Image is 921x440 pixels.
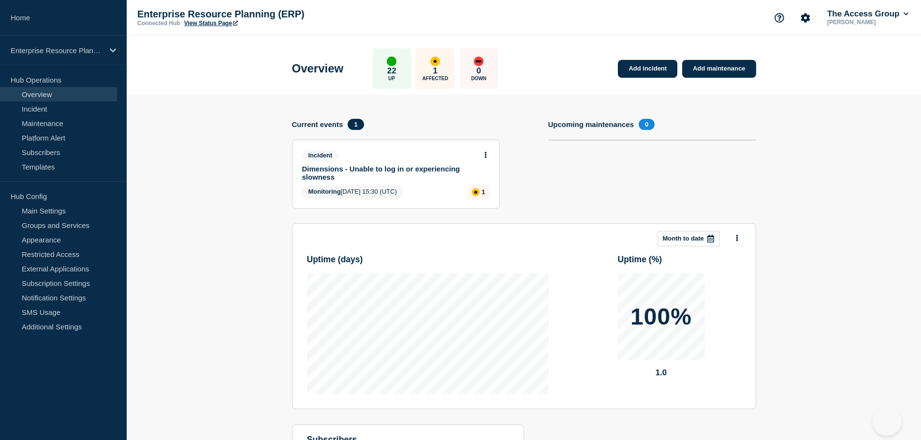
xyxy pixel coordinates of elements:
p: Enterprise Resource Planning (ERP) [11,46,103,55]
p: 100% [630,305,692,328]
p: Up [388,76,395,81]
a: Add incident [618,60,677,78]
p: 0 [477,66,481,76]
p: Down [471,76,486,81]
p: Enterprise Resource Planning (ERP) [137,9,331,20]
h4: Current events [292,120,343,128]
div: down [474,57,483,66]
p: Connected Hub [137,20,180,27]
p: 22 [387,66,396,76]
a: Add maintenance [682,60,756,78]
p: [PERSON_NAME] [825,19,910,26]
span: [DATE] 15:30 (UTC) [302,186,403,199]
p: 1 [482,188,485,196]
div: up [387,57,396,66]
span: 0 [639,119,655,130]
a: View Status Page [184,20,238,27]
button: The Access Group [825,9,910,19]
h3: Uptime ( days ) [307,255,363,265]
a: Dimensions - Unable to log in or experiencing slowness [302,165,477,181]
span: Monitoring [308,188,341,195]
iframe: Help Scout Beacon - Open [873,407,902,436]
div: affected [430,57,440,66]
button: Account settings [795,8,816,28]
div: affected [472,188,480,196]
p: 1 [433,66,438,76]
span: 1 [348,119,364,130]
h1: Overview [292,62,344,75]
span: Incident [302,150,339,161]
p: 1.0 [618,368,705,378]
p: Affected [423,76,448,81]
h4: Upcoming maintenances [548,120,634,128]
p: Month to date [663,235,704,242]
button: Month to date [658,231,720,246]
h3: Uptime ( % ) [618,255,662,265]
button: Support [769,8,789,28]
